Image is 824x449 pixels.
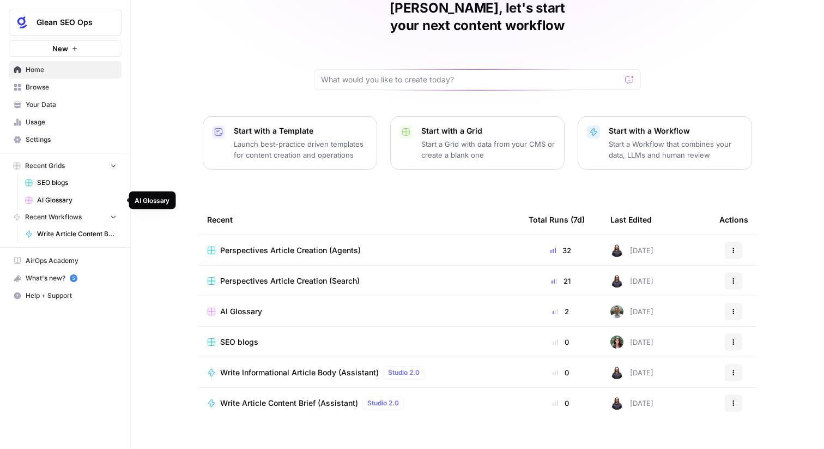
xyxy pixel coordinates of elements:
[9,252,122,270] a: AirOps Academy
[390,116,565,170] button: Start with a GridStart a Grid with data from your CMS or create a blank one
[220,398,358,409] span: Write Article Content Brief (Assistant)
[529,398,593,409] div: 0
[578,116,752,170] button: Start with a WorkflowStart a Workflow that combines your data, LLMs and human review
[609,125,743,136] p: Start with a Workflow
[529,337,593,348] div: 0
[207,245,511,256] a: Perspectives Article Creation (Agents)
[52,43,68,54] span: New
[9,270,122,287] button: What's new? 5
[610,397,653,410] div: [DATE]
[367,398,399,408] span: Studio 2.0
[9,113,122,131] a: Usage
[72,276,75,281] text: 5
[37,195,117,205] span: AI Glossary
[70,274,77,282] a: 5
[529,306,593,317] div: 2
[9,131,122,148] a: Settings
[610,336,623,349] img: s91dr5uyxbqpg2czwscdalqhdn4p
[529,276,593,286] div: 21
[610,305,653,318] div: [DATE]
[220,367,379,378] span: Write Informational Article Body (Assistant)
[20,225,122,243] a: Write Article Content Brief (Agents)
[421,139,555,160] p: Start a Grid with data from your CMS or create a blank one
[609,139,743,160] p: Start a Workflow that combines your data, LLMs and human review
[610,305,623,318] img: 7oyuv3ifi7r7kjuuikdoxwg5y4tv
[220,276,360,286] span: Perspectives Article Creation (Search)
[25,212,82,222] span: Recent Workflows
[20,191,122,209] a: AI Glossary
[529,205,585,235] div: Total Runs (7d)
[234,125,368,136] p: Start with a Template
[37,229,117,239] span: Write Article Content Brief (Agents)
[37,17,102,28] span: Glean SEO Ops
[610,274,653,288] div: [DATE]
[9,158,122,174] button: Recent Grids
[26,291,117,301] span: Help + Support
[610,366,623,379] img: pjjqhtlm6d3vtymkaxtpwkzeaz0z
[26,135,117,145] span: Settings
[610,205,652,235] div: Last Edited
[26,100,117,110] span: Your Data
[610,397,623,410] img: pjjqhtlm6d3vtymkaxtpwkzeaz0z
[220,245,361,256] span: Perspectives Article Creation (Agents)
[135,195,169,205] div: AI Glossary
[421,125,555,136] p: Start with a Grid
[9,270,121,286] div: What's new?
[26,65,117,75] span: Home
[9,209,122,225] button: Recent Workflows
[13,13,32,32] img: Glean SEO Ops Logo
[207,337,511,348] a: SEO blogs
[9,9,122,36] button: Workspace: Glean SEO Ops
[207,276,511,286] a: Perspectives Article Creation (Search)
[9,287,122,304] button: Help + Support
[9,96,122,113] a: Your Data
[610,366,653,379] div: [DATE]
[9,40,122,57] button: New
[220,306,262,317] span: AI Glossary
[207,205,511,235] div: Recent
[207,366,511,379] a: Write Informational Article Body (Assistant)Studio 2.0
[220,337,258,348] span: SEO blogs
[610,244,653,257] div: [DATE]
[20,174,122,191] a: SEO blogs
[610,244,623,257] img: pjjqhtlm6d3vtymkaxtpwkzeaz0z
[9,79,122,96] a: Browse
[26,82,117,92] span: Browse
[529,367,593,378] div: 0
[26,117,117,127] span: Usage
[321,74,621,85] input: What would you like to create today?
[529,245,593,256] div: 32
[207,306,511,317] a: AI Glossary
[26,256,117,266] span: AirOps Academy
[719,205,748,235] div: Actions
[9,61,122,79] a: Home
[610,336,653,349] div: [DATE]
[37,178,117,188] span: SEO blogs
[203,116,377,170] button: Start with a TemplateLaunch best-practice driven templates for content creation and operations
[207,397,511,410] a: Write Article Content Brief (Assistant)Studio 2.0
[234,139,368,160] p: Launch best-practice driven templates for content creation and operations
[25,161,65,171] span: Recent Grids
[388,368,420,378] span: Studio 2.0
[610,274,623,288] img: pjjqhtlm6d3vtymkaxtpwkzeaz0z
